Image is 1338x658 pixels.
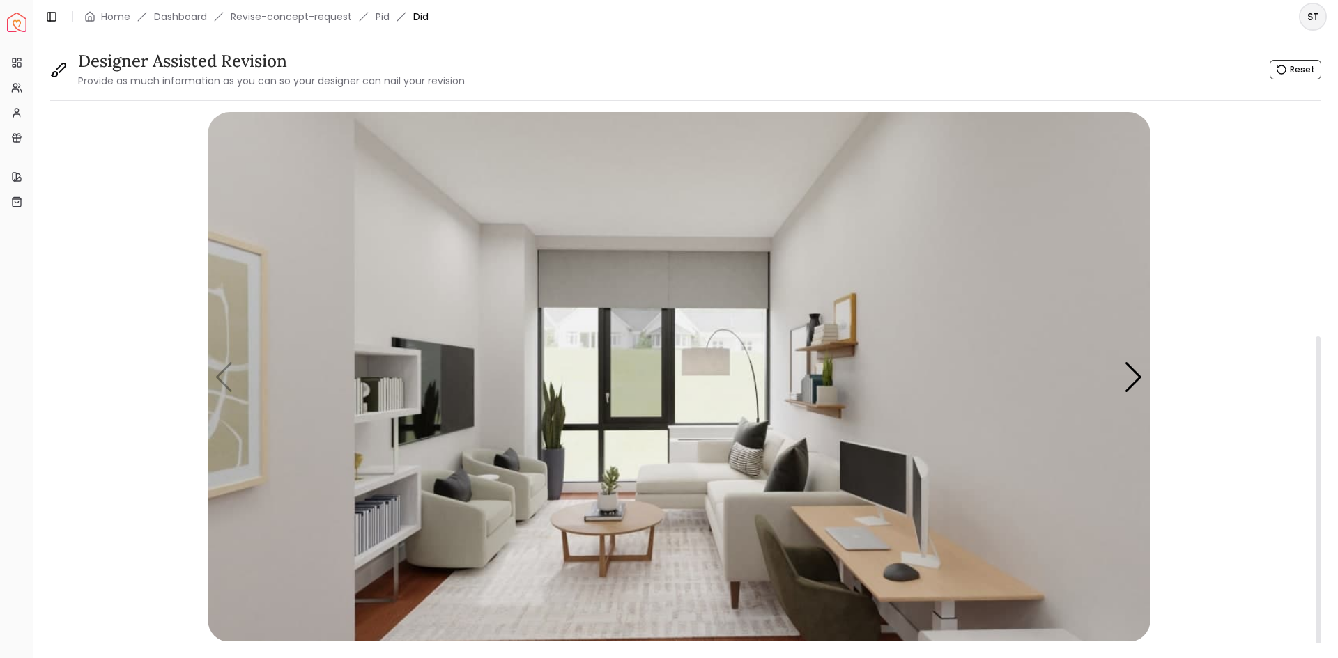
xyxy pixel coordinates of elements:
div: Carousel [208,112,1151,642]
span: ST [1300,4,1325,29]
div: Next slide [1124,362,1143,393]
a: Dashboard [154,10,207,24]
a: Pid [376,10,390,24]
small: Provide as much information as you can so your designer can nail your revision [78,74,465,88]
a: Home [101,10,130,24]
span: Did [413,10,429,24]
a: Spacejoy [7,13,26,32]
nav: breadcrumb [84,10,429,24]
h3: Designer Assisted Revision [78,50,465,72]
img: Spacejoy Logo [7,13,26,32]
button: Reset [1270,60,1321,79]
button: ST [1299,3,1327,31]
img: 68e918510c25e000139bb0db [208,112,1151,642]
a: Revise-concept-request [231,10,352,24]
div: 1 / 5 [208,112,1151,642]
